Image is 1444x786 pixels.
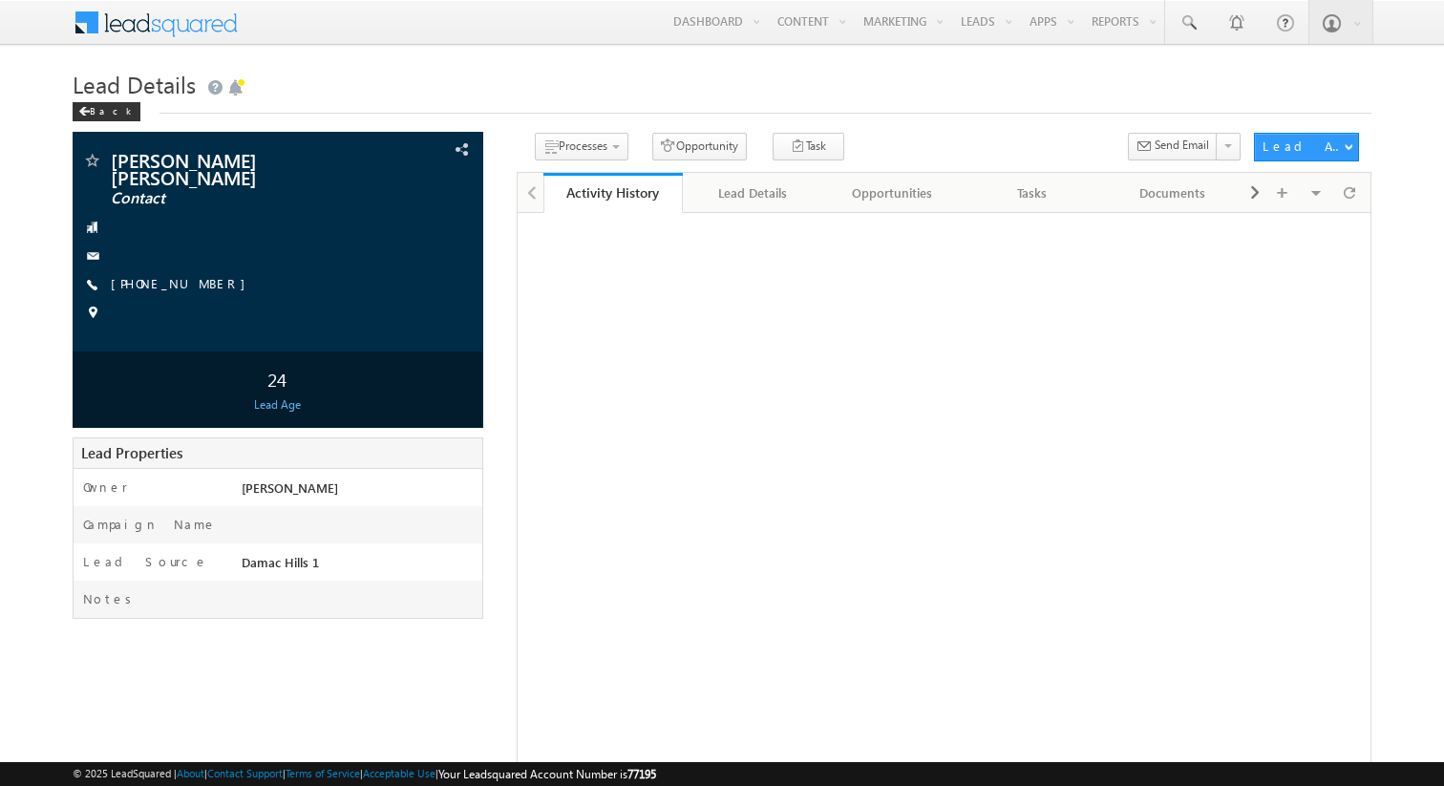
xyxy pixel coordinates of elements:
button: Task [773,133,844,160]
button: Opportunity [652,133,747,160]
span: 77195 [627,767,656,781]
div: 24 [77,361,478,396]
span: Lead Details [73,69,196,99]
span: [PERSON_NAME] [242,479,338,496]
span: Lead Properties [81,443,182,462]
div: Opportunities [839,181,946,204]
div: Lead Details [698,181,806,204]
div: Lead Age [77,396,478,414]
span: [PHONE_NUMBER] [111,275,255,294]
span: Send Email [1155,137,1209,154]
button: Lead Actions [1254,133,1359,161]
a: Back [73,101,150,117]
span: © 2025 LeadSquared | | | | | [73,765,656,783]
label: Owner [83,478,128,496]
span: Processes [559,138,607,153]
button: Processes [535,133,628,160]
div: Documents [1118,181,1226,204]
label: Lead Source [83,553,208,570]
div: Activity History [558,183,669,202]
span: Your Leadsquared Account Number is [438,767,656,781]
div: Lead Actions [1263,138,1344,155]
a: Acceptable Use [363,767,435,779]
a: About [177,767,204,779]
a: Contact Support [207,767,283,779]
label: Notes [83,590,138,607]
div: Tasks [978,181,1086,204]
button: Send Email [1128,133,1218,160]
span: Contact [111,189,366,208]
span: [PERSON_NAME] [PERSON_NAME] [111,151,366,185]
div: Back [73,102,140,121]
label: Campaign Name [83,516,217,533]
a: Opportunities [823,173,964,213]
a: Lead Details [683,173,823,213]
div: Damac Hills 1 [237,553,482,580]
a: Terms of Service [286,767,360,779]
a: Activity History [543,173,684,213]
a: Documents [1103,173,1243,213]
a: Tasks [963,173,1103,213]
